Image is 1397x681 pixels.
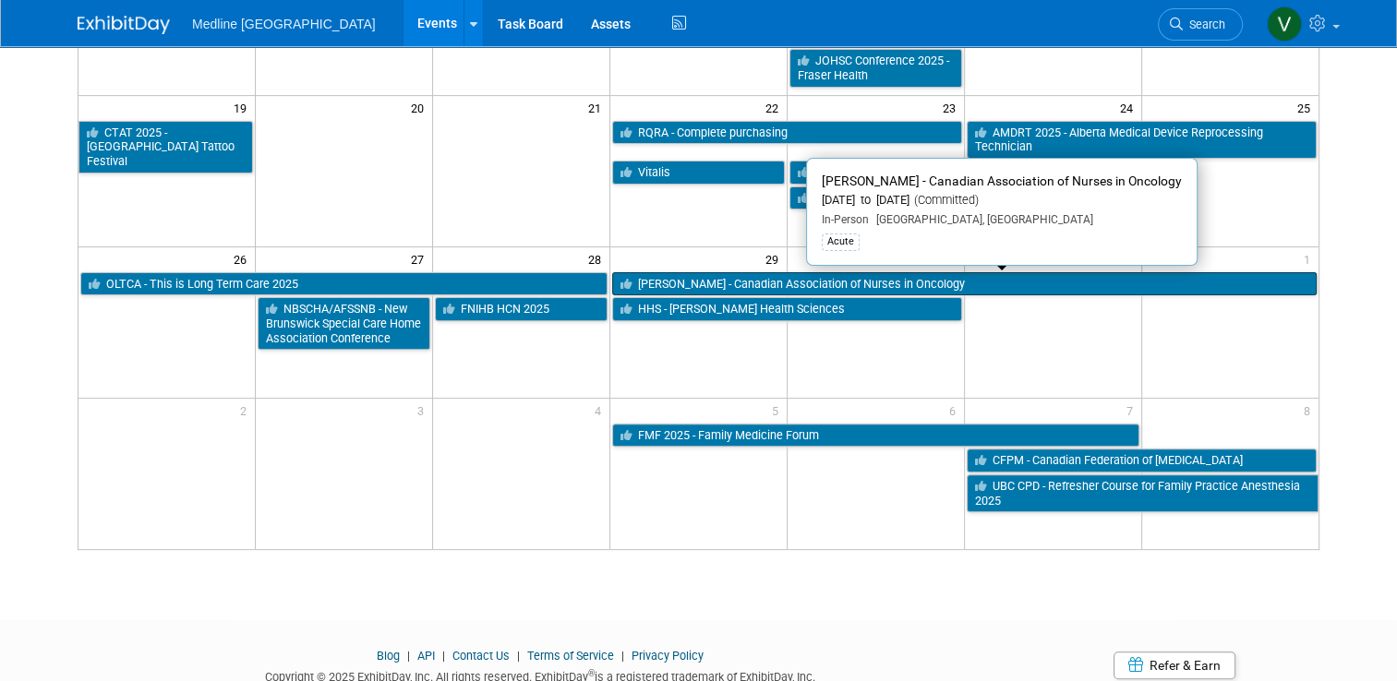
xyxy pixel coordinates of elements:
span: (Committed) [909,193,979,207]
img: Vahid Mohammadi [1267,6,1302,42]
span: Search [1183,18,1225,31]
sup: ® [588,668,595,678]
span: 4 [593,399,609,422]
span: 3 [415,399,432,422]
a: AQRDM [789,186,1139,210]
span: [GEOGRAPHIC_DATA], [GEOGRAPHIC_DATA] [869,213,1093,226]
a: [PERSON_NAME] - Canadian Association of Nurses in Oncology [612,272,1317,296]
a: JOHSC Conference 2025 - Fraser Health [789,49,962,87]
span: 5 [770,399,787,422]
span: 2 [238,399,255,422]
span: 28 [586,247,609,270]
a: AMDRT 2025 - Alberta Medical Device Reprocessing Technician [967,121,1317,159]
img: ExhibitDay [78,16,170,34]
span: 7 [1125,399,1141,422]
a: Terms of Service [527,649,614,663]
span: 25 [1295,96,1319,119]
span: 26 [232,247,255,270]
a: Contact Us [452,649,510,663]
span: | [617,649,629,663]
a: CTAT 2025 - [GEOGRAPHIC_DATA] Tattoo Festival [78,121,253,173]
span: 29 [764,247,787,270]
span: Medline [GEOGRAPHIC_DATA] [192,17,376,31]
a: FMF 2025 - Family Medicine Forum [612,424,1139,448]
a: Refer & Earn [1114,651,1235,679]
span: 8 [1302,399,1319,422]
span: 24 [1118,96,1141,119]
a: Search [1158,8,1243,41]
span: 6 [947,399,964,422]
a: CFPM - Canadian Federation of [MEDICAL_DATA] [967,448,1317,472]
span: | [438,649,450,663]
span: In-Person [822,213,869,226]
a: Vitalis [612,161,785,185]
span: 23 [941,96,964,119]
span: | [403,649,415,663]
a: RQRA - Complete purchasing [612,121,962,145]
a: AFHTO [789,161,1139,185]
a: NBSCHA/AFSSNB - New Brunswick Special Care Home Association Conference [258,297,430,350]
div: [DATE] to [DATE] [822,193,1182,209]
span: 21 [586,96,609,119]
span: | [512,649,524,663]
span: 22 [764,96,787,119]
a: UBC CPD - Refresher Course for Family Practice Anesthesia 2025 [967,474,1319,512]
a: API [417,649,435,663]
span: [PERSON_NAME] - Canadian Association of Nurses in Oncology [822,173,1182,188]
span: 20 [409,96,432,119]
span: 27 [409,247,432,270]
a: OLTCA - This is Long Term Care 2025 [80,272,608,296]
a: Blog [377,649,400,663]
a: FNIHB HCN 2025 [435,297,608,321]
span: 19 [232,96,255,119]
span: 1 [1302,247,1319,270]
a: Privacy Policy [632,649,704,663]
div: Acute [822,233,860,250]
a: HHS - [PERSON_NAME] Health Sciences [612,297,962,321]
